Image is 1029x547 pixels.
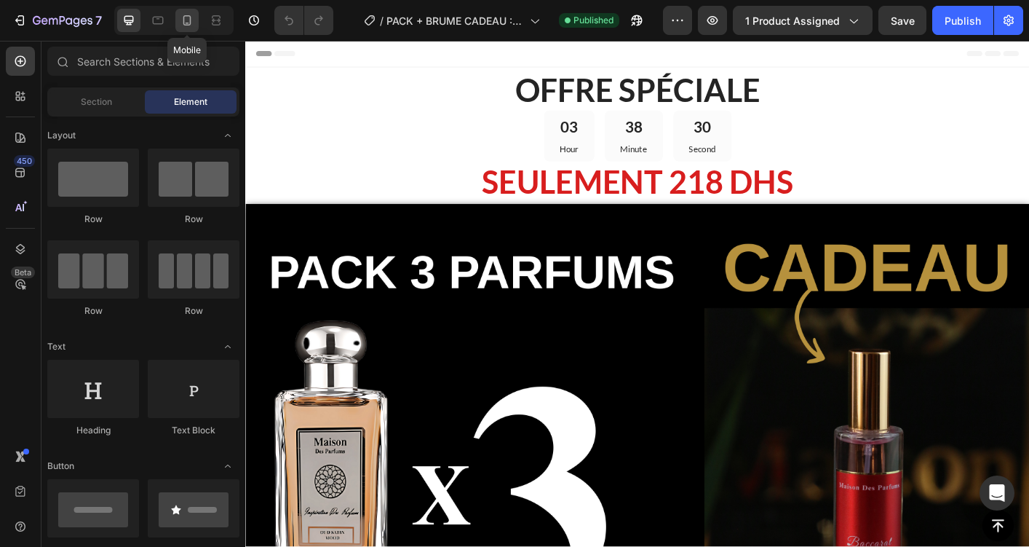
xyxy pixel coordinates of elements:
div: Row [148,304,239,318]
span: Element [174,95,207,109]
span: Toggle open [216,454,239,478]
span: Layout [47,129,76,142]
span: Toggle open [216,335,239,358]
span: 1 product assigned [745,13,840,28]
div: 03 [350,84,371,109]
p: Minute [418,114,448,129]
div: 38 [418,84,448,109]
span: Toggle open [216,124,239,147]
div: 450 [14,155,35,167]
span: Published [573,14,613,27]
button: 1 product assigned [733,6,873,35]
button: 7 [6,6,108,35]
div: 30 [494,84,524,109]
p: Second [494,114,524,129]
span: PACK + BRUME CADEAU : 238 dhs [386,13,524,28]
div: Row [47,213,139,226]
iframe: Design area [245,41,1029,547]
div: Row [47,304,139,318]
p: 7 [95,12,102,29]
input: Search Sections & Elements [47,47,239,76]
span: Section [81,95,112,109]
span: Text [47,340,65,353]
div: Row [148,213,239,226]
div: Open Intercom Messenger [980,476,1014,511]
span: / [380,13,384,28]
div: Publish [945,13,981,28]
span: Save [891,15,915,27]
span: SEULEMENT 218 DHS [263,136,611,178]
button: Save [878,6,926,35]
p: Hour [350,114,371,129]
div: Undo/Redo [274,6,333,35]
span: Button [47,460,74,473]
div: Beta [11,267,35,278]
div: Text Block [148,424,239,437]
button: Publish [932,6,993,35]
div: Heading [47,424,139,437]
